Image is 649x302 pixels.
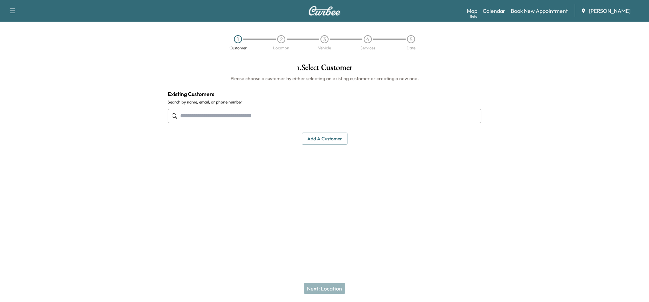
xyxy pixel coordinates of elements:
div: 5 [407,35,415,43]
span: [PERSON_NAME] [589,7,630,15]
div: Date [407,46,415,50]
div: 4 [364,35,372,43]
div: Beta [470,14,477,19]
div: Location [273,46,289,50]
a: Book New Appointment [511,7,568,15]
div: 2 [277,35,285,43]
div: 3 [320,35,329,43]
img: Curbee Logo [308,6,341,16]
button: Add a customer [302,133,347,145]
h1: 1 . Select Customer [168,64,481,75]
div: Vehicle [318,46,331,50]
label: Search by name, email, or phone number [168,99,481,105]
div: Services [360,46,375,50]
h4: Existing Customers [168,90,481,98]
a: MapBeta [467,7,477,15]
div: Customer [230,46,247,50]
div: 1 [234,35,242,43]
h6: Please choose a customer by either selecting an existing customer or creating a new one. [168,75,481,82]
a: Calendar [483,7,505,15]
